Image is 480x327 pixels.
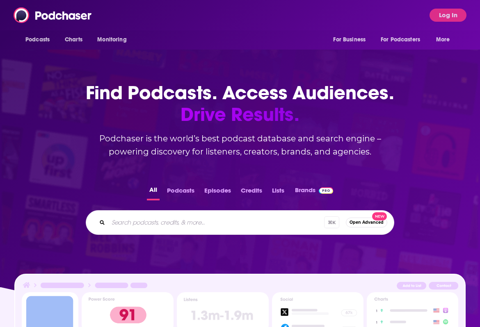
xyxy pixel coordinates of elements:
a: Charts [59,32,87,48]
span: Monitoring [97,34,126,45]
div: Search podcasts, credits, & more... [86,210,394,235]
span: New [372,212,387,221]
button: All [147,184,160,200]
a: BrandsPodchaser Pro [295,184,333,200]
span: Charts [65,34,82,45]
span: For Podcasters [381,34,420,45]
button: Podcasts [165,184,197,200]
button: Credits [238,184,265,200]
button: open menu [327,32,376,48]
input: Search podcasts, credits, & more... [108,216,324,229]
button: Log In [430,9,466,22]
img: Podcast Insights Header [22,281,458,292]
button: open menu [430,32,460,48]
span: Open Advanced [350,220,384,225]
span: Drive Results. [76,104,404,125]
button: Lists [270,184,287,200]
button: open menu [20,32,60,48]
h1: Find Podcasts. Access Audiences. [76,82,404,125]
span: For Business [333,34,366,45]
button: Open AdvancedNew [346,218,387,227]
button: open menu [375,32,432,48]
span: More [436,34,450,45]
button: open menu [91,32,137,48]
img: Podchaser Pro [319,187,333,194]
span: Podcasts [25,34,50,45]
h2: Podchaser is the world’s best podcast database and search engine – powering discovery for listene... [76,132,404,158]
button: Episodes [202,184,233,200]
img: Podchaser - Follow, Share and Rate Podcasts [14,7,92,23]
span: ⌘ K [324,216,339,228]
